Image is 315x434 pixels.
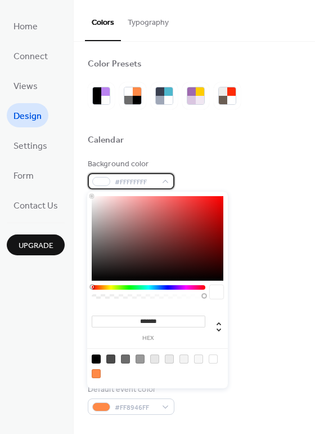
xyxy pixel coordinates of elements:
label: hex [92,335,205,342]
div: rgb(153, 153, 153) [136,355,145,364]
a: Form [7,163,40,187]
a: Connect [7,43,55,68]
span: Home [13,18,38,36]
div: rgb(74, 74, 74) [106,355,115,364]
span: Form [13,167,34,185]
div: Default event color [88,384,172,396]
a: Design [7,103,48,127]
div: rgb(255, 255, 255) [209,355,218,364]
div: Color Presets [88,59,142,70]
div: rgb(235, 235, 235) [165,355,174,364]
span: Connect [13,48,48,65]
a: Contact Us [7,193,65,217]
button: Upgrade [7,234,65,255]
div: Calendar [88,135,124,147]
div: rgb(231, 231, 231) [150,355,159,364]
span: Contact Us [13,197,58,215]
span: Design [13,108,42,125]
a: Views [7,73,44,98]
div: rgb(255, 137, 70) [92,369,101,378]
a: Settings [7,133,54,157]
span: Views [13,78,38,95]
span: #FF8946FF [115,402,156,414]
span: #FFFFFFFF [115,176,156,188]
div: Background color [88,158,172,170]
div: rgb(0, 0, 0) [92,355,101,364]
span: Upgrade [19,240,53,252]
div: rgb(108, 108, 108) [121,355,130,364]
span: Settings [13,138,47,155]
div: rgb(243, 243, 243) [179,355,188,364]
div: rgb(248, 248, 248) [194,355,203,364]
a: Home [7,14,44,38]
